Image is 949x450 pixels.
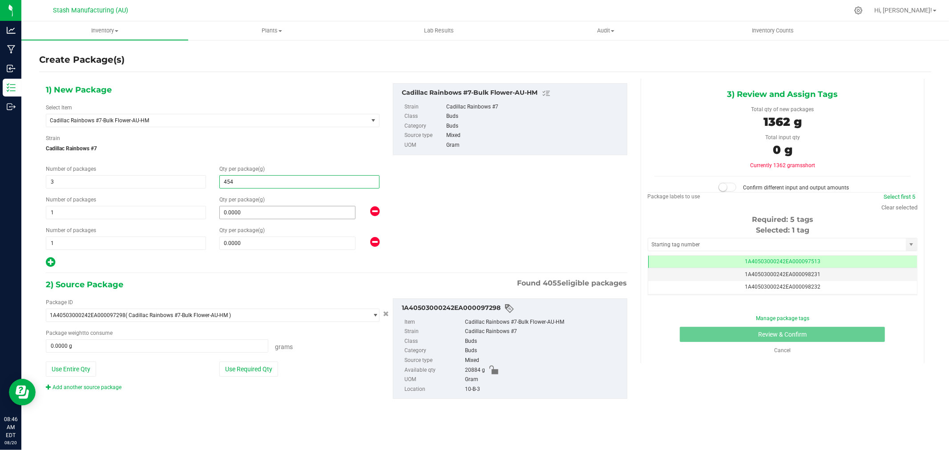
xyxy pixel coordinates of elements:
[446,131,622,141] div: Mixed
[7,64,16,73] inline-svg: Inbound
[46,299,73,305] span: Package ID
[465,317,622,327] div: Cadillac Rainbows #7-Bulk Flower-AU-HM
[46,104,72,112] label: Select Item
[258,166,265,172] span: (g)
[380,308,392,321] button: Cancel button
[412,27,466,35] span: Lab Results
[465,327,622,337] div: Cadillac Rainbows #7
[4,439,17,446] p: 08/20
[404,356,463,366] label: Source type
[745,284,820,290] span: 1A40503000242EA000098232
[46,330,113,336] span: Package to consume
[9,379,36,406] iframe: Resource center
[404,327,463,337] label: Strain
[774,347,791,354] a: Cancel
[21,21,188,40] a: Inventory
[50,312,125,318] span: 1A40503000242EA000097298
[46,142,380,155] span: Cadillac Rainbows #7
[404,346,463,356] label: Category
[446,102,622,112] div: Cadillac Rainbows #7
[750,162,815,169] span: Currently 1362 grams
[740,27,806,35] span: Inventory Counts
[404,375,463,385] label: UOM
[446,112,622,121] div: Buds
[53,7,129,14] span: Stash Manufacturing (AU)
[523,27,689,35] span: Audit
[21,27,188,35] span: Inventory
[752,215,813,224] span: Required: 5 tags
[355,21,522,40] a: Lab Results
[543,279,562,287] span: 4055
[220,237,355,249] input: 0.0000
[46,237,206,249] input: 1
[370,206,380,217] span: Remove output
[219,227,265,233] span: Qty per package
[4,415,17,439] p: 08:46 AM EDT
[125,312,231,318] span: ( Cadillac Rainbows #7-Bulk Flower-AU-HM )
[46,227,96,233] span: Number of packages
[881,204,917,211] a: Clear selected
[68,330,84,336] span: weight
[756,315,809,321] a: Manage package tags
[404,366,463,375] label: Available qty
[765,134,800,141] span: Total input qty
[727,88,838,101] span: 3) Review and Assign Tags
[884,193,915,200] a: Select first 5
[188,21,355,40] a: Plants
[46,197,96,203] span: Number of packages
[517,278,627,289] span: Found eligible packages
[219,166,265,172] span: Qty per package
[465,346,622,356] div: Buds
[465,356,622,366] div: Mixed
[368,309,379,321] span: select
[7,45,16,54] inline-svg: Manufacturing
[648,193,700,200] span: Package labels to use
[46,362,96,377] button: Use Entire Qty
[258,197,265,203] span: (g)
[648,238,906,251] input: Starting tag number
[404,131,444,141] label: Source type
[689,21,856,40] a: Inventory Counts
[465,337,622,346] div: Buds
[46,261,55,267] span: Add new output
[46,278,123,291] span: 2) Source Package
[46,206,206,219] input: 1
[46,83,112,96] span: 1) New Package
[46,340,268,352] input: 0.0000 g
[219,362,278,377] button: Use Required Qty
[404,121,444,131] label: Category
[220,206,355,219] input: 0.0000
[189,27,355,35] span: Plants
[404,385,463,394] label: Location
[404,337,463,346] label: Class
[219,197,265,203] span: Qty per package
[803,162,815,169] span: short
[756,226,809,234] span: Selected: 1 tag
[906,238,917,251] span: select
[743,185,849,191] span: Confirm different input and output amounts
[46,384,121,390] a: Add another source package
[46,134,60,142] label: Strain
[680,327,885,342] button: Review & Confirm
[402,303,622,314] div: 1A40503000242EA000097298
[446,141,622,150] div: Gram
[763,115,802,129] span: 1362 g
[7,26,16,35] inline-svg: Analytics
[50,117,351,124] span: Cadillac Rainbows #7-Bulk Flower-AU-HM
[522,21,689,40] a: Audit
[874,7,932,14] span: Hi, [PERSON_NAME]!
[39,53,125,66] h4: Create Package(s)
[853,6,864,15] div: Manage settings
[275,343,293,350] span: Grams
[773,143,792,157] span: 0 g
[7,102,16,111] inline-svg: Outbound
[745,258,820,265] span: 1A40503000242EA000097513
[7,83,16,92] inline-svg: Inventory
[404,141,444,150] label: UOM
[368,114,379,127] span: select
[465,366,485,375] span: 20884 g
[465,385,622,394] div: 10-B-3
[465,375,622,385] div: Gram
[404,317,463,327] label: Item
[370,237,380,248] span: Remove output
